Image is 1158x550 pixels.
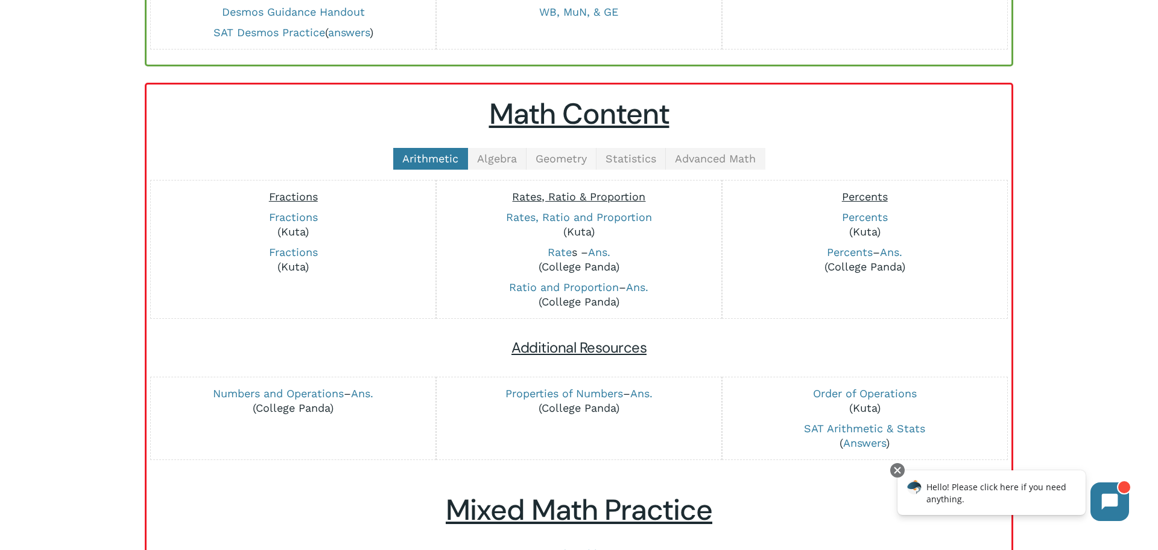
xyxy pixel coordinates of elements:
a: Order of Operations [813,387,917,400]
a: Rate [548,246,572,258]
a: Percents [827,246,873,258]
p: – (College Panda) [157,386,429,415]
a: answers [328,26,370,39]
p: (Kuta) [443,210,715,239]
a: Rates, Ratio and Proportion [506,211,652,223]
span: Percents [842,190,888,203]
a: Ans. [880,246,902,258]
span: Arithmetic [402,152,458,165]
a: Fractions [269,246,318,258]
a: Properties of Numbers [505,387,623,400]
p: s – (College Panda) [443,245,715,274]
p: (Kuta) [157,210,429,239]
a: Algebra [468,148,527,170]
a: Advanced Math [666,148,765,170]
a: Numbers and Operations [213,387,344,400]
a: SAT Arithmetic & Stats [804,422,925,435]
u: Math Content [489,95,669,133]
a: Ratio and Proportion [509,281,619,293]
span: Fractions [269,190,318,203]
a: Statistics [596,148,666,170]
a: SAT Desmos Practice [214,26,325,39]
p: ( ) [729,421,1001,450]
p: ( ) [157,25,429,40]
a: Answers [843,436,886,449]
span: Advanced Math [675,152,756,165]
u: Mixed Math Practice [446,491,712,529]
a: Ans. [630,387,653,400]
a: Fractions [269,211,318,223]
a: Arithmetic [393,148,468,170]
span: Geometry [536,152,587,165]
p: – (College Panda) [443,280,715,309]
span: Rates, Ratio & Proportion [512,190,645,203]
p: (Kuta) [157,245,429,274]
a: Ans. [626,281,648,293]
p: – (College Panda) [729,245,1001,274]
p: – (College Panda) [443,386,715,415]
a: Ans. [351,387,373,400]
a: WB, MuN, & GE [539,5,618,18]
a: Geometry [527,148,596,170]
a: Percents [842,211,888,223]
span: Additional Resources [511,338,647,357]
span: Algebra [477,152,517,165]
p: (Kuta) [729,210,1001,239]
span: Statistics [606,152,656,165]
iframe: Chatbot [885,461,1141,533]
a: Ans. [588,246,610,258]
p: (Kuta) [729,386,1001,415]
a: Desmos Guidance Handout [222,5,365,18]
